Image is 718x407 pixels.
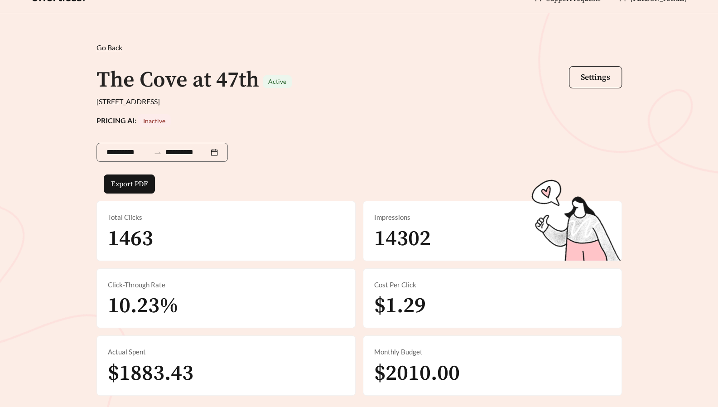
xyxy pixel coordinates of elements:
[374,225,431,252] span: 14302
[268,78,286,85] span: Active
[96,116,171,125] strong: PRICING AI:
[111,179,148,189] span: Export PDF
[374,347,611,357] div: Monthly Budget
[374,360,460,387] span: $2010.00
[108,360,193,387] span: $1883.43
[108,280,344,290] div: Click-Through Rate
[374,292,426,320] span: $1.29
[154,149,162,157] span: swap-right
[143,117,165,125] span: Inactive
[104,174,155,194] button: Export PDF
[108,225,153,252] span: 1463
[569,66,622,88] button: Settings
[96,96,622,107] div: [STREET_ADDRESS]
[154,148,162,156] span: to
[581,72,610,82] span: Settings
[108,292,178,320] span: 10.23%
[96,67,259,94] h1: The Cove at 47th
[374,212,611,223] div: Impressions
[96,43,122,52] span: Go Back
[108,347,344,357] div: Actual Spent
[374,280,611,290] div: Cost Per Click
[108,212,344,223] div: Total Clicks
